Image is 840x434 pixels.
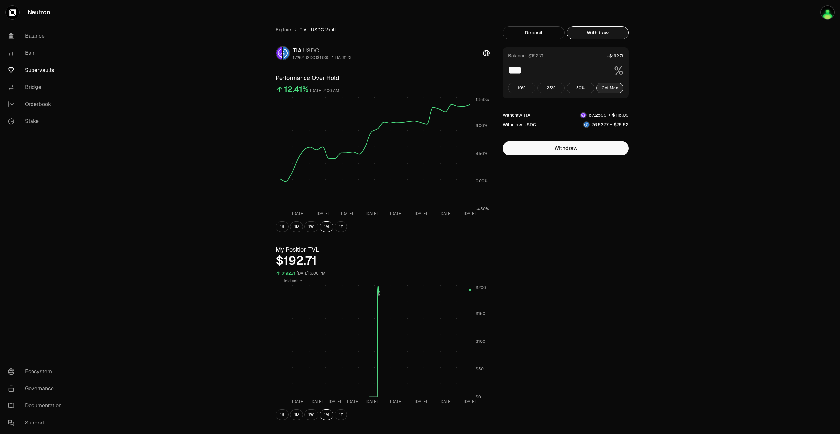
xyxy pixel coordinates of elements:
a: Balance [3,28,71,45]
tspan: $150 [476,311,485,316]
a: Explore [276,26,291,33]
tspan: [DATE] [310,399,323,404]
button: 1H [276,221,289,232]
div: [DATE] 2:00 AM [310,87,339,94]
button: 1D [290,409,303,420]
div: Withdraw TIA [503,112,530,118]
span: % [614,64,623,77]
button: 25% [537,83,565,93]
tspan: [DATE] [390,211,402,216]
tspan: [DATE] [415,399,427,404]
a: Ecosystem [3,363,71,380]
img: USDC Logo [283,47,289,60]
tspan: [DATE] [329,399,341,404]
button: Get Max [596,83,624,93]
a: Stake [3,113,71,130]
tspan: 4.50% [476,151,487,156]
div: TIA [293,46,352,55]
tspan: $100 [476,339,485,344]
h3: My Position TVL [276,245,490,254]
a: Earn [3,45,71,62]
a: Support [3,414,71,431]
h3: Performance Over Hold [276,73,490,83]
tspan: 9.00% [476,123,487,128]
button: 1H [276,409,289,420]
button: 1Y [335,409,347,420]
tspan: 0.00% [476,178,488,184]
div: Balance: $192.71 [508,52,543,59]
button: 1M [320,221,333,232]
tspan: $0 [476,394,481,400]
tspan: [DATE] [439,399,451,404]
button: Deposit [503,26,565,39]
button: 1Y [335,221,347,232]
img: portefeuilleterra [821,6,834,19]
tspan: $200 [476,285,486,290]
div: 12.41% [284,84,309,94]
nav: breadcrumb [276,26,490,33]
a: Governance [3,380,71,397]
div: $192.71 [282,270,295,277]
button: 1D [290,221,303,232]
tspan: -4.50% [476,206,489,212]
tspan: [DATE] [341,211,353,216]
tspan: $50 [476,366,484,372]
tspan: [DATE] [292,399,304,404]
div: Withdraw USDC [503,121,536,128]
img: USDC Logo [584,122,589,127]
a: Bridge [3,79,71,96]
tspan: [DATE] [439,211,451,216]
div: [DATE] 6:06 PM [297,270,325,277]
tspan: [DATE] [366,211,378,216]
button: 1W [304,221,318,232]
a: Documentation [3,397,71,414]
tspan: 13.50% [476,97,489,102]
div: 1.7262 USDC ($1.00) = 1 TIA ($1.73) [293,55,352,60]
tspan: [DATE] [464,211,476,216]
img: TIA Logo [276,47,282,60]
button: Withdraw [567,26,629,39]
tspan: [DATE] [317,211,329,216]
tspan: [DATE] [415,211,427,216]
div: $192.71 [276,254,490,267]
button: 50% [567,83,594,93]
a: Orderbook [3,96,71,113]
button: 10% [508,83,535,93]
button: 1M [320,409,333,420]
tspan: [DATE] [366,399,378,404]
span: USDC [303,47,319,54]
a: Supervaults [3,62,71,79]
button: Withdraw [503,141,629,155]
img: TIA Logo [581,113,586,118]
tspan: [DATE] [390,399,402,404]
span: Hold Value [282,279,302,284]
span: TIA - USDC Vault [300,26,336,33]
button: 1W [304,409,318,420]
tspan: [DATE] [292,211,304,216]
tspan: [DATE] [347,399,359,404]
tspan: [DATE] [464,399,476,404]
